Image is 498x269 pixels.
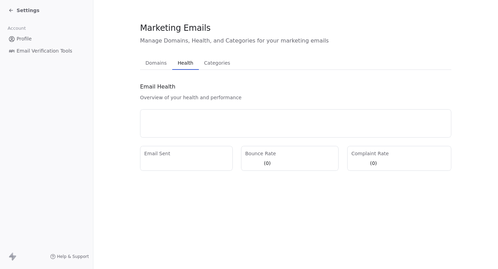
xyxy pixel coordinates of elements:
[370,160,377,167] div: (0)
[17,47,72,55] span: Email Verification Tools
[201,58,233,68] span: Categories
[264,160,271,167] div: (0)
[140,83,175,91] span: Email Health
[6,33,87,45] a: Profile
[140,23,211,33] span: Marketing Emails
[140,94,241,101] span: Overview of your health and performance
[8,7,39,14] a: Settings
[245,150,334,157] div: Bounce Rate
[140,37,451,45] span: Manage Domains, Health, and Categories for your marketing emails
[175,58,196,68] span: Health
[57,254,89,259] span: Help & Support
[17,35,32,43] span: Profile
[6,45,87,57] a: Email Verification Tools
[351,150,447,157] div: Complaint Rate
[143,58,170,68] span: Domains
[17,7,39,14] span: Settings
[50,254,89,259] a: Help & Support
[144,150,229,157] div: Email Sent
[4,23,29,34] span: Account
